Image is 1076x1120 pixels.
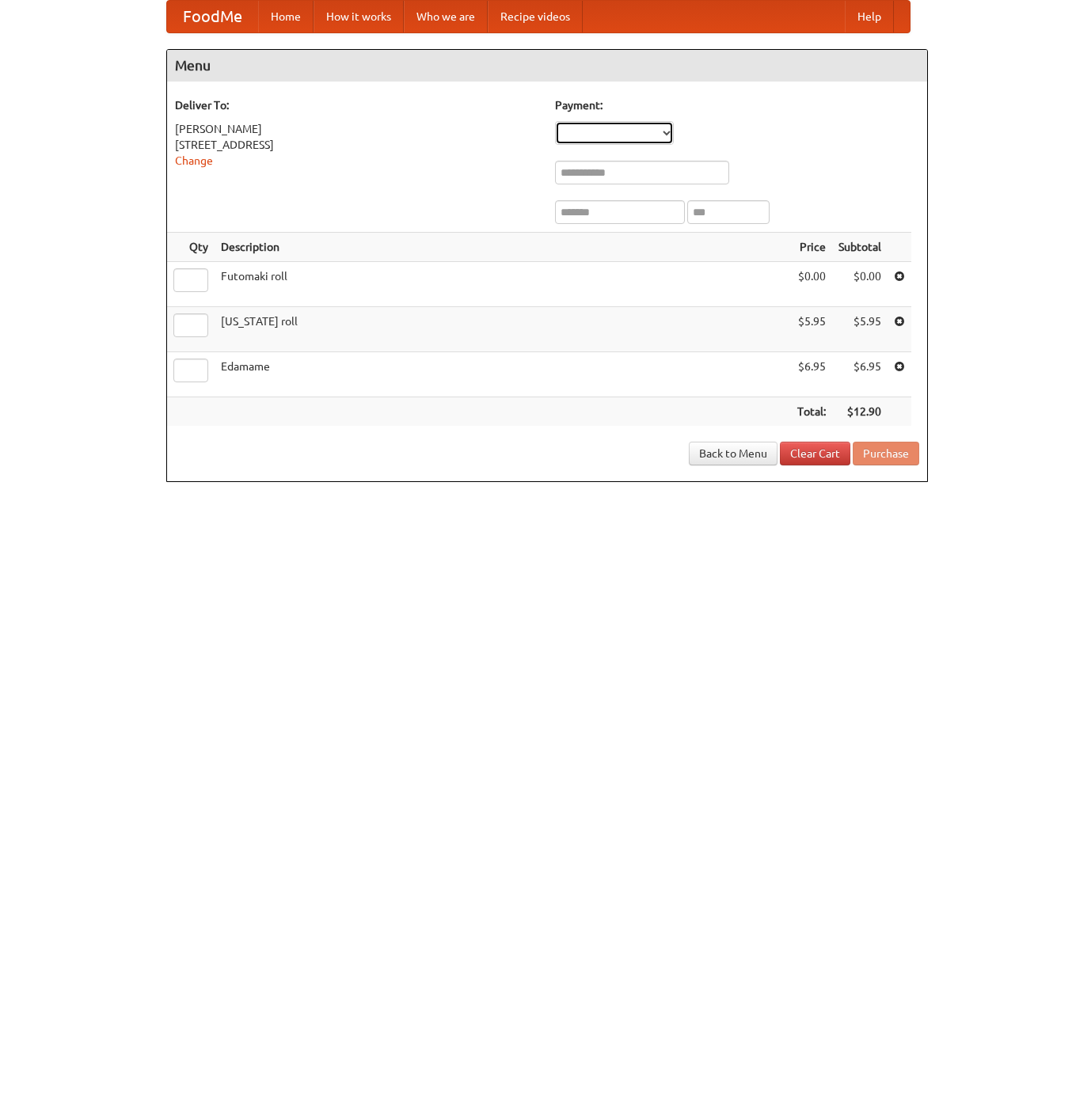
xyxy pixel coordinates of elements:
th: Total: [791,397,832,427]
a: Who we are [404,1,488,32]
td: [US_STATE] roll [215,307,791,352]
td: Edamame [215,352,791,397]
th: $12.90 [832,397,888,427]
a: Home [258,1,314,32]
a: Recipe videos [488,1,583,32]
a: Help [845,1,894,32]
h5: Payment: [555,97,919,113]
td: $0.00 [791,262,832,307]
div: [STREET_ADDRESS] [175,137,539,153]
td: $5.95 [832,307,888,352]
td: Futomaki roll [215,262,791,307]
a: How it works [314,1,404,32]
th: Description [215,233,791,262]
th: Subtotal [832,233,888,262]
th: Qty [167,233,215,262]
div: [PERSON_NAME] [175,121,539,137]
td: $0.00 [832,262,888,307]
h5: Deliver To: [175,97,539,113]
th: Price [791,233,832,262]
a: FoodMe [167,1,258,32]
a: Back to Menu [689,442,778,465]
td: $5.95 [791,307,832,352]
a: Clear Cart [780,442,850,465]
button: Purchase [853,442,919,465]
td: $6.95 [791,352,832,397]
a: Change [175,154,213,167]
td: $6.95 [832,352,888,397]
h4: Menu [167,50,927,82]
